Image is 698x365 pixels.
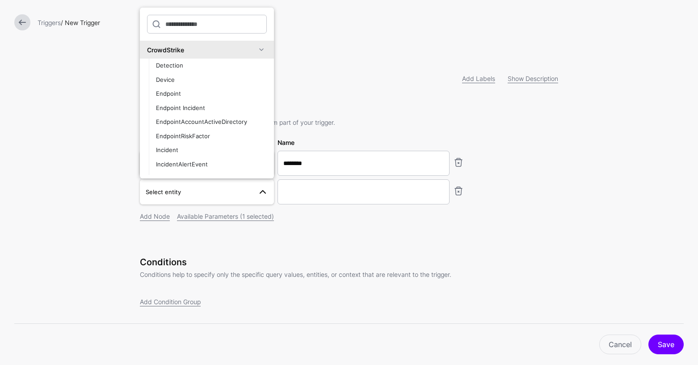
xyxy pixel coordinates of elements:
a: Add Condition Group [140,298,201,306]
button: IncidentAlertEvent [149,157,274,172]
button: EndpointRiskFactor [149,129,274,144]
span: IncidentAlertEventEntity [156,174,224,182]
span: Endpoint Incident [156,104,205,111]
span: IncidentAlertEvent [156,161,208,168]
a: Available Parameters (1 selected) [177,212,274,220]
button: IncidentAlertEventEntity [149,171,274,186]
button: EndpointAccountActiveDirectory [149,115,274,129]
a: Triggers [38,19,61,26]
button: Device [149,73,274,87]
h3: Conditions [140,257,558,267]
button: Save [648,335,684,354]
span: Select entity [146,188,181,195]
div: / New Trigger [34,18,687,27]
a: Add Labels [462,75,495,82]
div: CrowdStrike [147,45,256,55]
span: Incident [156,146,178,153]
span: Endpoint [156,90,181,97]
p: Nodes are entities in the SGNL Graph that form part of your trigger. [140,118,558,127]
span: Detection [156,62,183,69]
span: Device [156,76,175,83]
a: Show Description [508,75,558,82]
button: Detection [149,59,274,73]
a: Add Node [140,212,170,220]
p: Conditions help to specify only the specific query values, entities, or context that are relevant... [140,270,558,279]
button: Incident [149,143,274,157]
button: Endpoint Incident [149,101,274,115]
button: Endpoint [149,87,274,101]
label: Name [278,138,294,147]
span: EndpointRiskFactor [156,132,210,140]
a: Cancel [599,335,641,354]
h3: Nodes [140,105,558,115]
span: EndpointAccountActiveDirectory [156,118,247,125]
